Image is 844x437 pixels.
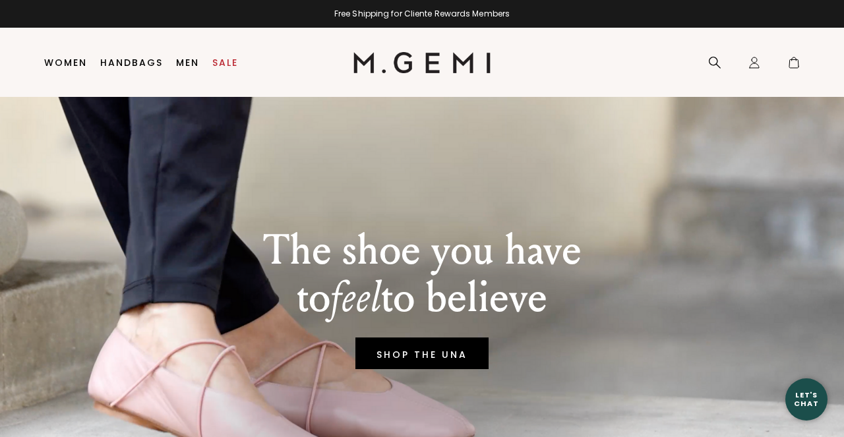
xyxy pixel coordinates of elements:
[44,57,87,68] a: Women
[212,57,238,68] a: Sale
[263,227,582,274] p: The shoe you have
[355,337,489,369] a: SHOP THE UNA
[100,57,163,68] a: Handbags
[263,274,582,322] p: to to believe
[330,272,381,323] em: feel
[785,391,828,407] div: Let's Chat
[176,57,199,68] a: Men
[353,52,491,73] img: M.Gemi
